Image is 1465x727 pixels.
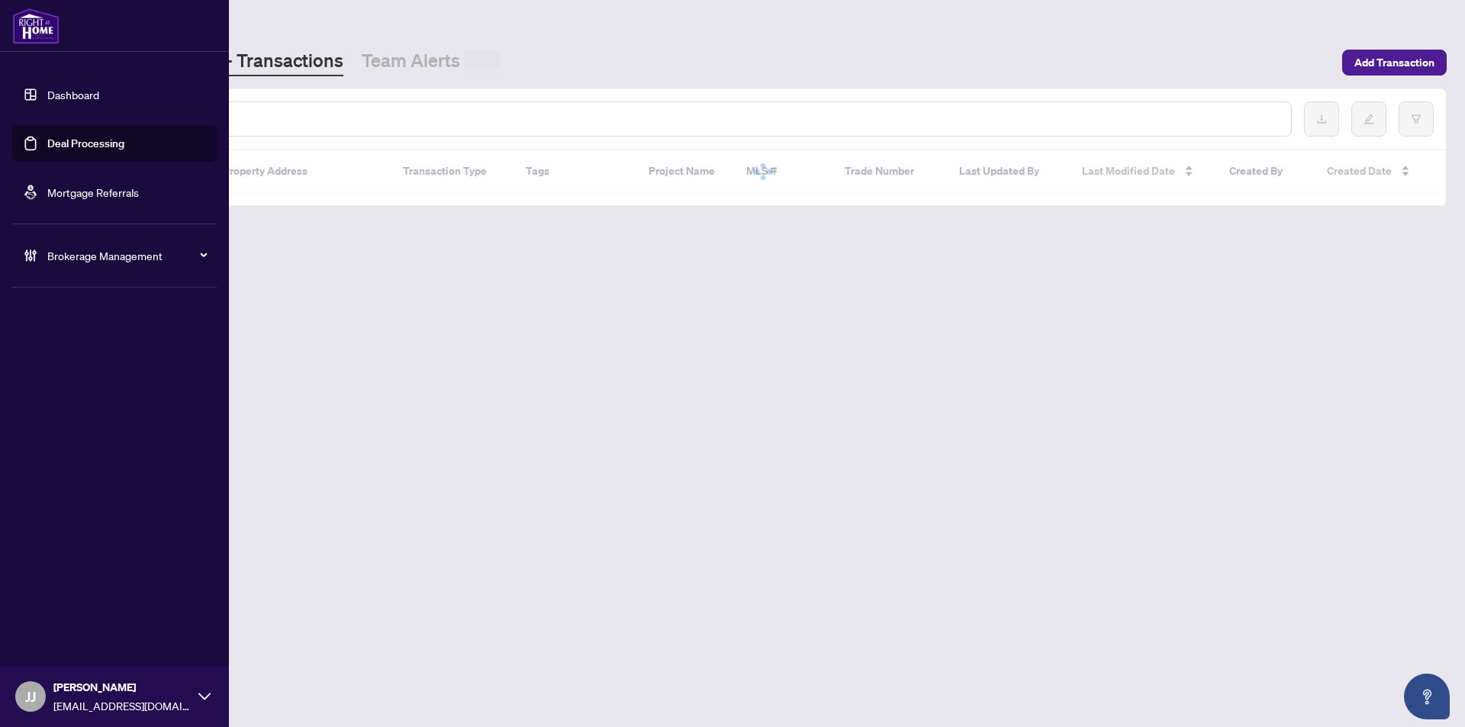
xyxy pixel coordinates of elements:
[47,247,206,264] span: Brokerage Management
[47,137,124,150] a: Deal Processing
[47,88,99,101] a: Dashboard
[53,679,191,696] span: [PERSON_NAME]
[1304,101,1339,137] button: download
[1399,101,1434,137] button: filter
[47,185,139,199] a: Mortgage Referrals
[12,8,60,44] img: logo
[1354,50,1434,75] span: Add Transaction
[1404,674,1450,719] button: Open asap
[25,686,36,707] span: JJ
[53,697,191,714] span: [EMAIL_ADDRESS][DOMAIN_NAME]
[1342,50,1447,76] button: Add Transaction
[362,48,501,76] a: Team Alerts
[1351,101,1386,137] button: edit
